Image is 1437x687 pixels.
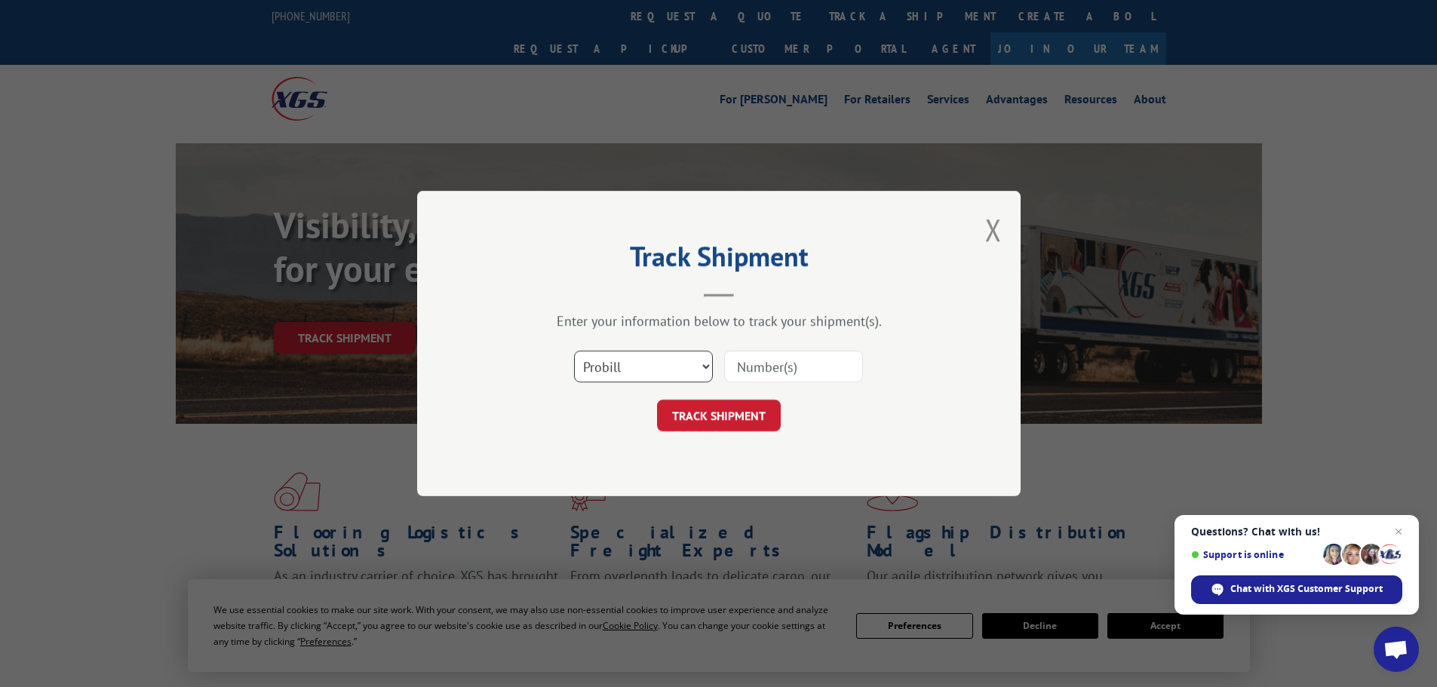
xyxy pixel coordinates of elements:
[1230,582,1383,596] span: Chat with XGS Customer Support
[1389,523,1408,541] span: Close chat
[657,400,781,431] button: TRACK SHIPMENT
[493,312,945,330] div: Enter your information below to track your shipment(s).
[1374,627,1419,672] div: Open chat
[493,246,945,274] h2: Track Shipment
[1191,575,1402,604] div: Chat with XGS Customer Support
[985,210,1002,250] button: Close modal
[724,351,863,382] input: Number(s)
[1191,549,1318,560] span: Support is online
[1191,526,1402,538] span: Questions? Chat with us!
